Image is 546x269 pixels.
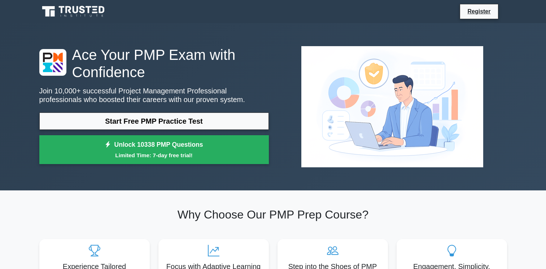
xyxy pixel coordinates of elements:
img: Project Management Professional Preview [296,40,489,173]
h2: Why Choose Our PMP Prep Course? [39,208,507,221]
h1: Ace Your PMP Exam with Confidence [39,46,269,81]
a: Register [463,7,495,16]
p: Join 10,000+ successful Project Management Professional professionals who boosted their careers w... [39,87,269,104]
small: Limited Time: 7-day free trial! [48,151,260,159]
a: Start Free PMP Practice Test [39,113,269,130]
a: Unlock 10338 PMP QuestionsLimited Time: 7-day free trial! [39,135,269,164]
